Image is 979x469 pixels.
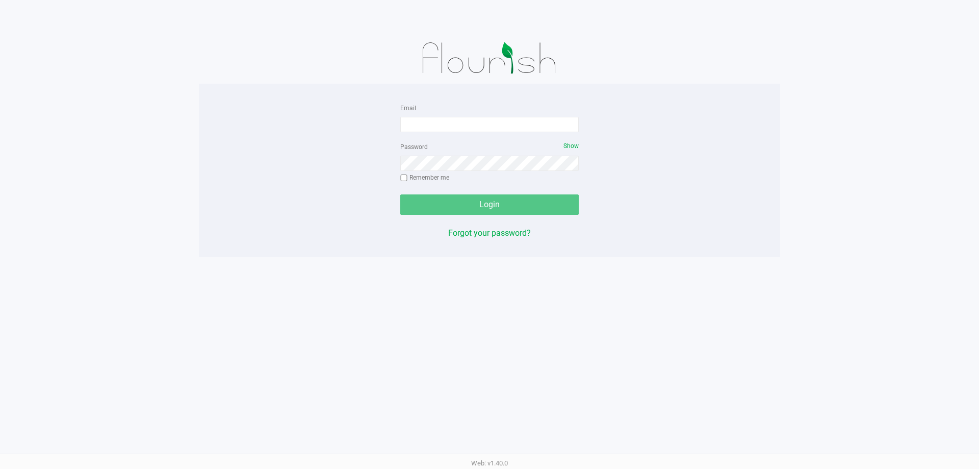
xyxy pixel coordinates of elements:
label: Remember me [400,173,449,182]
input: Remember me [400,175,407,182]
span: Show [563,142,579,150]
label: Password [400,142,428,152]
span: Web: v1.40.0 [471,459,508,467]
label: Email [400,104,416,113]
button: Forgot your password? [448,227,531,239]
